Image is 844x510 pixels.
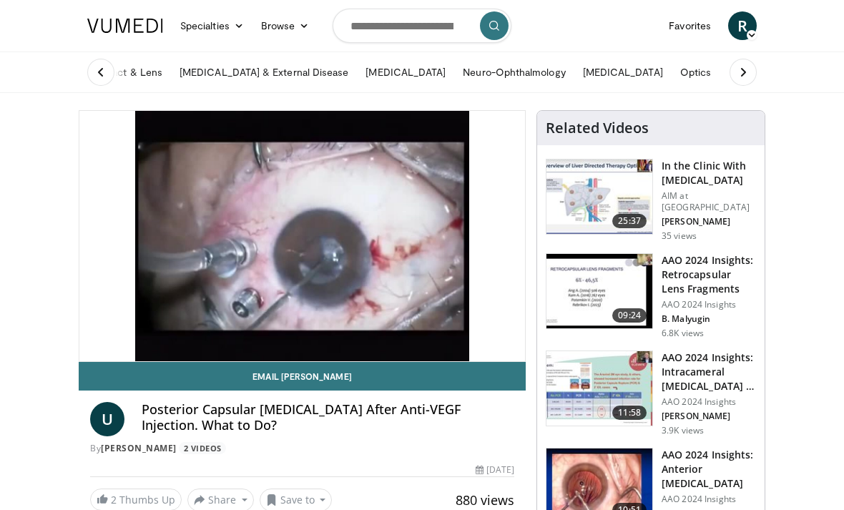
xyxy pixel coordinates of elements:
a: R [728,11,757,40]
p: [PERSON_NAME] [662,411,756,422]
img: de733f49-b136-4bdc-9e00-4021288efeb7.150x105_q85_crop-smart_upscale.jpg [546,351,652,426]
span: 25:37 [612,214,647,228]
p: 6.8K views [662,328,704,339]
input: Search topics, interventions [333,9,511,43]
p: 35 views [662,230,697,242]
p: 3.9K views [662,425,704,436]
p: [PERSON_NAME] [662,216,756,227]
p: B. Malyugin [662,313,756,325]
p: AAO 2024 Insights [662,299,756,310]
div: [DATE] [476,464,514,476]
video-js: Video Player [79,111,525,361]
a: 09:24 AAO 2024 Insights: Retrocapsular Lens Fragments AAO 2024 Insights B. Malyugin 6.8K views [546,253,756,339]
p: AAO 2024 Insights [662,494,756,505]
img: 01f52a5c-6a53-4eb2-8a1d-dad0d168ea80.150x105_q85_crop-smart_upscale.jpg [546,254,652,328]
a: Specialties [172,11,252,40]
span: 11:58 [612,406,647,420]
span: 09:24 [612,308,647,323]
a: U [90,402,124,436]
a: [PERSON_NAME] [101,442,177,454]
h3: AAO 2024 Insights: Retrocapsular Lens Fragments [662,253,756,296]
a: Optics [672,58,720,87]
h4: Posterior Capsular [MEDICAL_DATA] After Anti-VEGF Injection. What to Do? [142,402,514,433]
img: 79b7ca61-ab04-43f8-89ee-10b6a48a0462.150x105_q85_crop-smart_upscale.jpg [546,160,652,234]
p: AAO 2024 Insights [662,396,756,408]
h3: AAO 2024 Insights: Anterior [MEDICAL_DATA] [662,448,756,491]
span: 880 views [456,491,514,509]
h4: Related Videos [546,119,649,137]
a: 11:58 AAO 2024 Insights: Intracameral [MEDICAL_DATA] - Should We Dilute It? … AAO 2024 Insights [... [546,350,756,436]
a: Favorites [660,11,720,40]
div: By [90,442,514,455]
a: Neuro-Ophthalmology [454,58,574,87]
a: [MEDICAL_DATA] & External Disease [171,58,357,87]
a: Email [PERSON_NAME] [79,362,526,391]
a: [MEDICAL_DATA] [574,58,672,87]
p: AIM at [GEOGRAPHIC_DATA] [662,190,756,213]
h3: In the Clinic With [MEDICAL_DATA] [662,159,756,187]
a: [MEDICAL_DATA] [357,58,454,87]
a: Browse [252,11,318,40]
h3: AAO 2024 Insights: Intracameral [MEDICAL_DATA] - Should We Dilute It? … [662,350,756,393]
a: 25:37 In the Clinic With [MEDICAL_DATA] AIM at [GEOGRAPHIC_DATA] [PERSON_NAME] 35 views [546,159,756,242]
span: 2 [111,493,117,506]
a: 2 Videos [179,442,226,454]
img: VuMedi Logo [87,19,163,33]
